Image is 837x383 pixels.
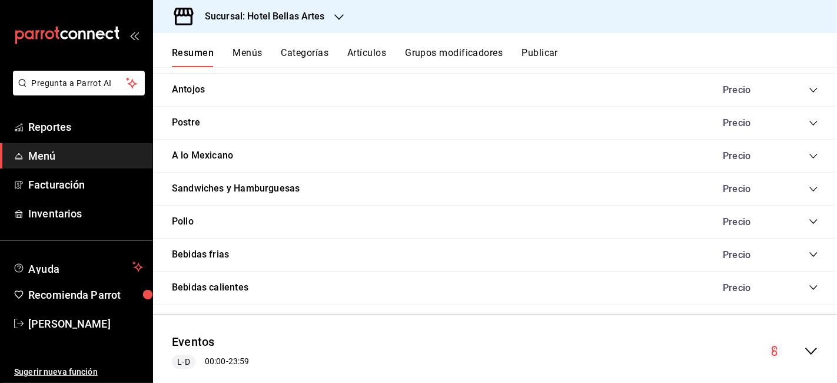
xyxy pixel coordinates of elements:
[809,283,818,292] button: collapse-category-row
[28,260,128,274] span: Ayuda
[711,216,786,227] div: Precio
[347,47,386,67] button: Artículos
[172,248,229,262] button: Bebidas frias
[232,47,262,67] button: Menús
[8,85,145,98] a: Pregunta a Parrot AI
[405,47,503,67] button: Grupos modificadores
[153,324,837,379] div: collapse-menu-row
[172,83,205,97] button: Antojos
[711,249,786,260] div: Precio
[28,119,143,135] span: Reportes
[172,215,194,229] button: Pollo
[28,148,143,164] span: Menú
[711,150,786,161] div: Precio
[809,85,818,95] button: collapse-category-row
[28,177,143,193] span: Facturación
[172,356,194,368] span: L-D
[522,47,558,67] button: Publicar
[13,71,145,95] button: Pregunta a Parrot AI
[281,47,329,67] button: Categorías
[809,217,818,226] button: collapse-category-row
[711,117,786,128] div: Precio
[14,366,143,378] span: Sugerir nueva función
[172,355,249,369] div: 00:00 - 23:59
[32,77,127,90] span: Pregunta a Parrot AI
[711,84,786,95] div: Precio
[809,184,818,194] button: collapse-category-row
[172,334,215,351] button: Eventos
[711,183,786,194] div: Precio
[809,151,818,161] button: collapse-category-row
[172,116,200,130] button: Postre
[711,282,786,293] div: Precio
[809,250,818,259] button: collapse-category-row
[129,31,139,40] button: open_drawer_menu
[172,47,837,67] div: navigation tabs
[172,182,300,196] button: Sandwiches y Hamburguesas
[172,281,248,295] button: Bebidas calientes
[809,118,818,128] button: collapse-category-row
[172,149,233,163] button: A lo Mexicano
[195,9,325,24] h3: Sucursal: Hotel Bellas Artes
[28,206,143,222] span: Inventarios
[28,287,143,303] span: Recomienda Parrot
[28,316,143,332] span: [PERSON_NAME]
[172,47,214,67] button: Resumen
